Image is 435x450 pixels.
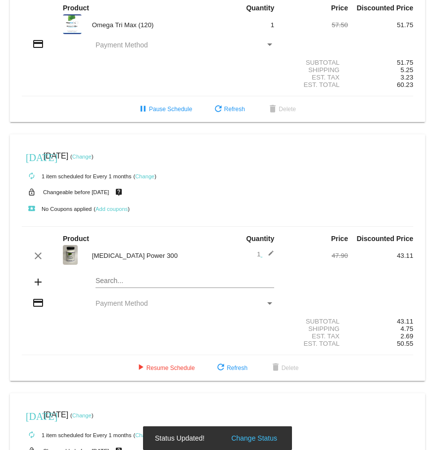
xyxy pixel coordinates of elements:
[43,189,109,195] small: Changeable before [DATE]
[271,21,274,29] span: 1
[135,362,146,374] mat-icon: play_arrow
[246,235,274,243] strong: Quantity
[26,409,38,421] mat-icon: [DATE]
[129,100,200,118] button: Pause Schedule
[26,151,38,163] mat-icon: [DATE]
[397,340,413,347] span: 50.55
[96,41,148,49] span: Payment Method
[133,432,156,438] small: ( )
[135,173,154,179] a: Change
[257,250,274,258] span: 1
[70,154,94,160] small: ( )
[26,429,38,441] mat-icon: autorenew
[26,203,38,215] mat-icon: local_play
[357,235,413,243] strong: Discounted Price
[135,432,154,438] a: Change
[32,276,44,288] mat-icon: add
[96,206,128,212] a: Add coupons
[212,104,224,116] mat-icon: refresh
[32,297,44,309] mat-icon: credit_card
[204,100,253,118] button: Refresh
[283,74,348,81] div: Est. Tax
[96,299,274,307] mat-select: Payment Method
[96,277,274,285] input: Search...
[137,104,149,116] mat-icon: pause
[348,59,413,66] div: 51.75
[283,318,348,325] div: Subtotal
[215,365,247,371] span: Refresh
[22,206,92,212] small: No Coupons applied
[94,206,130,212] small: ( )
[32,250,44,262] mat-icon: clear
[137,106,192,113] span: Pause Schedule
[283,325,348,332] div: Shipping
[348,252,413,259] div: 43.11
[331,235,348,243] strong: Price
[87,252,218,259] div: [MEDICAL_DATA] Power 300
[283,340,348,347] div: Est. Total
[331,4,348,12] strong: Price
[400,325,413,332] span: 4.75
[283,81,348,88] div: Est. Total
[267,104,279,116] mat-icon: delete
[267,106,296,113] span: Delete
[70,412,94,418] small: ( )
[357,4,413,12] strong: Discounted Price
[32,38,44,50] mat-icon: credit_card
[270,362,282,374] mat-icon: delete
[96,299,148,307] span: Payment Method
[283,66,348,74] div: Shipping
[22,432,132,438] small: 1 item scheduled for Every 1 months
[348,21,413,29] div: 51.75
[26,186,38,199] mat-icon: lock_open
[135,365,195,371] span: Resume Schedule
[400,74,413,81] span: 3.23
[133,173,156,179] small: ( )
[63,4,89,12] strong: Product
[215,362,227,374] mat-icon: refresh
[283,252,348,259] div: 47.90
[113,186,125,199] mat-icon: live_help
[212,106,245,113] span: Refresh
[348,318,413,325] div: 43.11
[397,81,413,88] span: 60.23
[155,433,280,443] simple-snack-bar: Status Updated!
[259,100,304,118] button: Delete
[246,4,274,12] strong: Quantity
[63,245,78,265] img: CoQ10-Power-300-label-scaled.jpg
[283,21,348,29] div: 57.50
[22,173,132,179] small: 1 item scheduled for Every 1 months
[63,235,89,243] strong: Product
[228,433,280,443] button: Change Status
[400,332,413,340] span: 2.69
[127,359,203,377] button: Resume Schedule
[207,359,255,377] button: Refresh
[72,154,92,160] a: Change
[262,250,274,262] mat-icon: edit
[262,359,307,377] button: Delete
[26,170,38,182] mat-icon: autorenew
[283,59,348,66] div: Subtotal
[283,332,348,340] div: Est. Tax
[270,365,299,371] span: Delete
[400,66,413,74] span: 5.25
[72,412,92,418] a: Change
[96,41,274,49] mat-select: Payment Method
[87,21,218,29] div: Omega Tri Max (120)
[63,14,82,34] img: Omega-Tri-Max-label.png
